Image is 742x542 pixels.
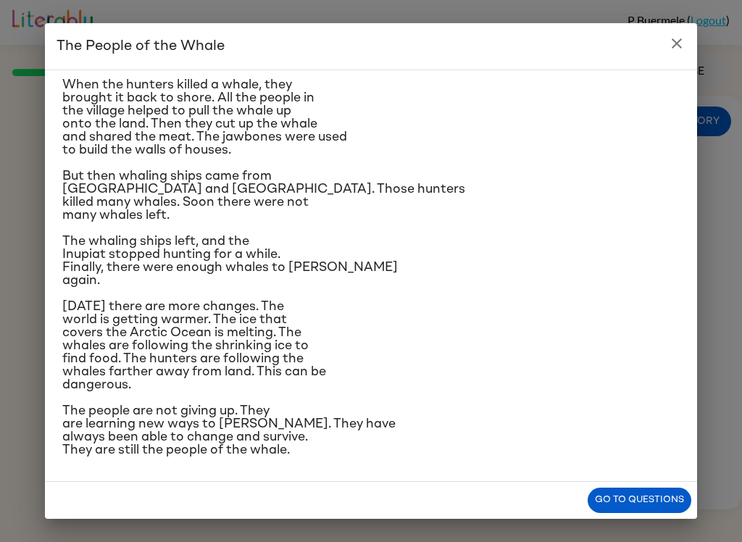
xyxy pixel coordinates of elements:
[588,488,691,513] button: Go to questions
[62,300,326,391] span: [DATE] there are more changes. The world is getting warmer. The ice that covers the Arctic Ocean ...
[62,404,396,456] span: The people are not giving up. They are learning new ways to [PERSON_NAME]. They have always been ...
[62,78,347,157] span: When the hunters killed a whale, they brought it back to shore. All the people in the village hel...
[662,29,691,58] button: close
[62,235,398,287] span: The whaling ships left, and the Inupiat stopped hunting for a while. Finally, there were enough w...
[62,170,465,222] span: But then whaling ships came from [GEOGRAPHIC_DATA] and [GEOGRAPHIC_DATA]. Those hunters killed ma...
[45,23,697,70] h2: The People of the Whale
